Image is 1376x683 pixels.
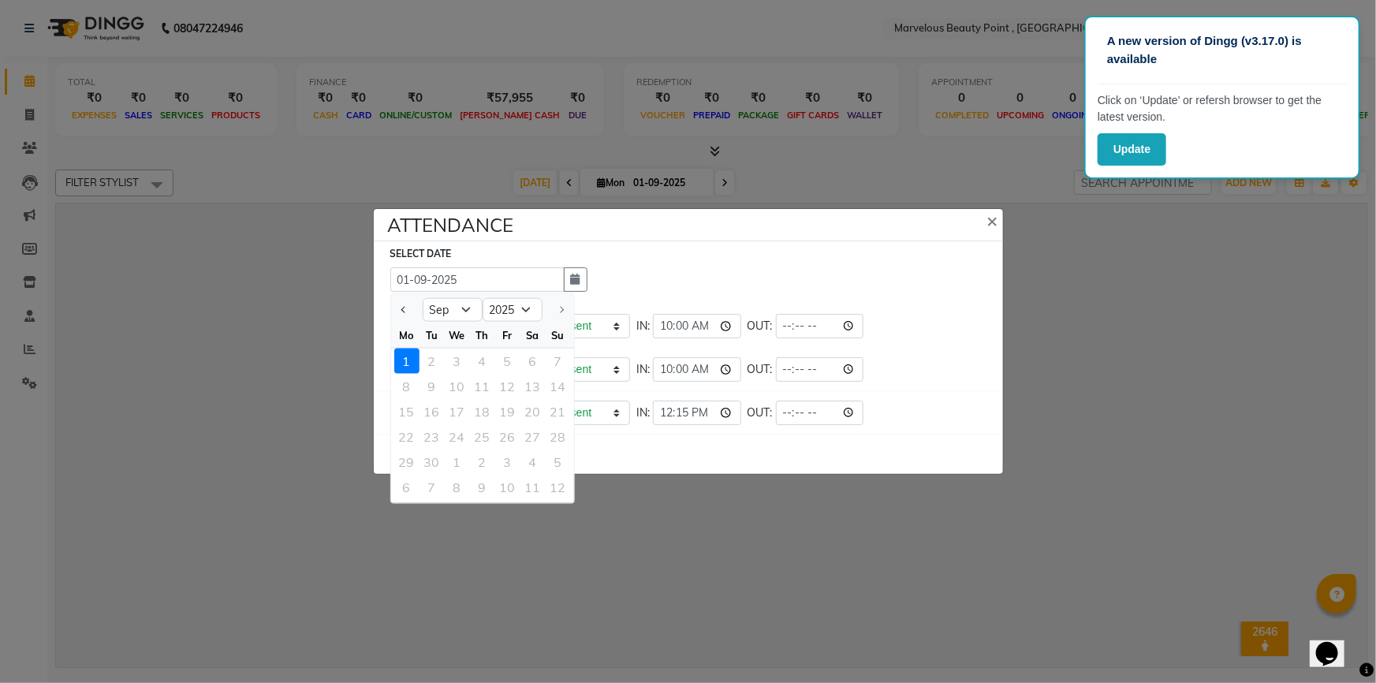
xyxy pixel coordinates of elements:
div: [PERSON_NAME] [382,314,535,338]
div: Monday, September 1, 2025 [394,349,420,374]
div: [PERSON_NAME] [382,444,535,461]
button: Update [1098,133,1166,166]
button: Close [975,198,1014,242]
iframe: chat widget [1310,620,1360,667]
span: OUT: [748,405,773,421]
span: OUT: [748,318,773,334]
div: We [445,323,470,348]
div: Mo [394,323,420,348]
div: muskan [382,401,535,425]
span: IN: [636,318,650,334]
select: Select month [423,298,483,322]
button: Previous month [397,297,411,323]
div: 1 [394,349,420,374]
div: Sa [520,323,546,348]
div: Th [470,323,495,348]
select: Select year [483,298,543,322]
div: [PERSON_NAME] [382,357,535,382]
label: SELECT DATE [390,247,452,261]
span: IN: [636,405,650,421]
span: OUT: [748,361,773,378]
span: × [987,208,998,232]
p: A new version of Dingg (v3.17.0) is available [1107,32,1337,68]
input: Select date [390,267,565,292]
div: Tu [420,323,445,348]
div: Fr [495,323,520,348]
h4: ATTENDANCE [388,211,514,239]
span: IN: [636,361,650,378]
div: Su [546,323,571,348]
p: Click on ‘Update’ or refersh browser to get the latest version. [1098,92,1347,125]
